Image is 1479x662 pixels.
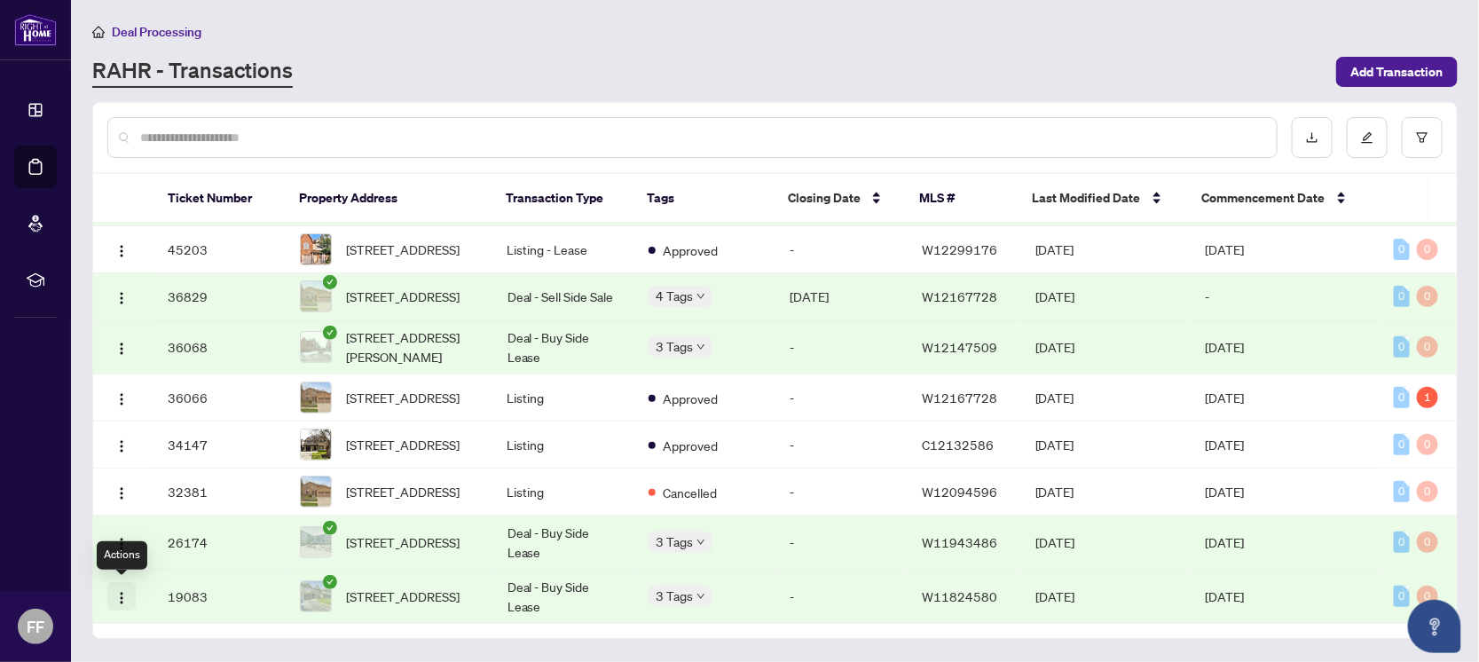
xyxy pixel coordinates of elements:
span: W12147509 [922,339,997,355]
img: thumbnail-img [301,430,331,460]
img: logo [14,13,57,46]
span: [STREET_ADDRESS] [346,435,460,454]
span: [STREET_ADDRESS][PERSON_NAME] [346,327,479,366]
img: Logo [114,291,129,305]
td: [DATE] [1191,374,1380,422]
td: [DATE] [1191,516,1380,570]
th: Ticket Number [153,174,285,224]
div: 0 [1417,586,1438,607]
span: Approved [663,240,718,260]
span: Commencement Date [1202,188,1326,208]
span: [DATE] [1035,241,1074,257]
div: 0 [1394,286,1410,307]
button: Logo [107,528,136,556]
span: down [696,538,705,547]
div: 0 [1394,481,1410,502]
th: Closing Date [774,174,905,224]
img: thumbnail-img [301,382,331,413]
img: Logo [114,392,129,406]
div: 0 [1394,434,1410,455]
img: Logo [114,486,129,500]
td: - [776,226,909,273]
img: Logo [114,537,129,551]
button: Add Transaction [1336,57,1458,87]
span: Cancelled [663,483,717,502]
button: download [1292,117,1333,158]
td: 36068 [153,320,286,374]
button: Logo [107,383,136,412]
button: Logo [107,282,136,311]
span: Add Transaction [1350,58,1444,86]
span: check-circle [323,575,337,589]
th: Property Address [285,174,492,224]
span: C12132586 [922,437,994,453]
td: - [776,516,909,570]
th: MLS # [906,174,1019,224]
span: [DATE] [1035,588,1074,604]
td: Listing [493,422,634,469]
th: Last Modified Date [1019,174,1188,224]
span: [DATE] [1035,437,1074,453]
span: [STREET_ADDRESS] [346,482,460,501]
div: 0 [1417,481,1438,502]
td: - [776,320,909,374]
td: Deal - Buy Side Lease [493,320,634,374]
span: 3 Tags [656,336,693,357]
span: Last Modified Date [1033,188,1141,208]
span: W12299176 [922,241,997,257]
span: filter [1416,131,1428,144]
img: thumbnail-img [301,581,331,611]
td: 34147 [153,422,286,469]
span: down [696,592,705,601]
span: W11824580 [922,588,997,604]
div: 0 [1394,586,1410,607]
span: Approved [663,436,718,455]
div: 1 [1417,387,1438,408]
span: 3 Tags [656,586,693,606]
span: W12094596 [922,484,997,500]
div: 0 [1394,387,1410,408]
div: 0 [1417,532,1438,553]
span: down [696,292,705,301]
td: [DATE] [1191,570,1380,624]
div: 0 [1417,286,1438,307]
span: edit [1361,131,1373,144]
span: [STREET_ADDRESS] [346,240,460,259]
img: Logo [114,244,129,258]
td: 36829 [153,273,286,320]
td: - [776,374,909,422]
span: 4 Tags [656,286,693,306]
div: 0 [1394,336,1410,358]
td: [DATE] [776,273,909,320]
th: Transaction Type [492,174,633,224]
td: - [776,469,909,516]
span: down [696,343,705,351]
span: W11943486 [922,534,997,550]
span: Approved [663,389,718,408]
td: [DATE] [1191,226,1380,273]
td: Deal - Sell Side Sale [493,273,634,320]
img: Logo [114,439,129,453]
td: [DATE] [1191,469,1380,516]
span: check-circle [323,326,337,340]
span: check-circle [323,521,337,535]
td: - [1191,273,1380,320]
td: 36066 [153,374,286,422]
button: Logo [107,333,136,361]
td: Deal - Buy Side Lease [493,516,634,570]
img: thumbnail-img [301,234,331,264]
div: 0 [1417,434,1438,455]
div: 0 [1417,336,1438,358]
img: thumbnail-img [301,527,331,557]
span: W12167728 [922,288,997,304]
img: thumbnail-img [301,477,331,507]
img: Logo [114,591,129,605]
button: Logo [107,477,136,506]
span: home [92,26,105,38]
td: 32381 [153,469,286,516]
button: Logo [107,235,136,264]
div: 0 [1417,239,1438,260]
td: 45203 [153,226,286,273]
div: Actions [97,541,147,570]
th: Commencement Date [1188,174,1376,224]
